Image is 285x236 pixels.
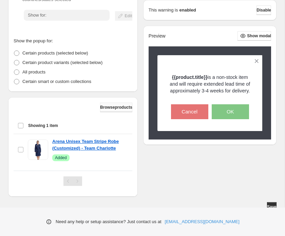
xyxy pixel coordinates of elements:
[22,69,45,76] p: All products
[172,74,208,80] strong: {{product.title}}
[149,7,178,14] p: This warning is
[169,74,251,94] p: is a non-stock item and will require extended lead time of approximately 3-4 weeks for delivery.
[212,104,249,119] button: OK
[14,38,53,43] span: Show the popup for:
[28,13,46,18] span: Show for:
[22,60,102,65] span: Certain product variants (selected below)
[267,202,277,212] button: Save
[28,140,48,160] img: Arena Unisex Team Stripe Robe (Customized) - Team Charlotte
[267,204,277,210] span: Save
[63,176,82,186] nav: Pagination
[28,123,58,128] span: Showing 1 item
[256,5,271,15] button: Disable
[55,155,67,160] span: Added
[247,33,271,39] span: Show modal
[22,78,91,85] p: Certain smart or custom collections
[100,105,132,110] span: Browse products
[100,103,132,112] button: Browseproducts
[171,104,208,119] button: Cancel
[149,33,166,39] h2: Preview
[237,31,271,41] button: Show modal
[179,7,196,14] strong: enabled
[52,138,128,152] a: Arena Unisex Team Stripe Robe (Customized) - Team Charlotte
[256,7,271,13] span: Disable
[165,218,240,225] a: [EMAIL_ADDRESS][DOMAIN_NAME]
[22,50,88,56] span: Certain products (selected below)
